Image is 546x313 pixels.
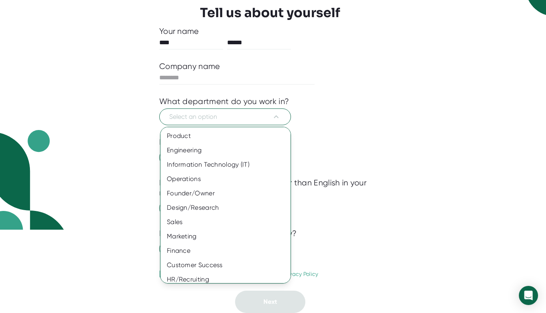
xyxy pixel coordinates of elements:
[160,172,297,186] div: Operations
[160,201,297,215] div: Design/Research
[519,286,538,305] div: Open Intercom Messenger
[160,157,297,172] div: Information Technology (IT)
[160,186,297,201] div: Founder/Owner
[160,229,297,244] div: Marketing
[160,272,297,287] div: HR/Recruiting
[160,258,297,272] div: Customer Success
[160,244,297,258] div: Finance
[160,215,297,229] div: Sales
[160,129,297,143] div: Product
[160,143,297,157] div: Engineering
